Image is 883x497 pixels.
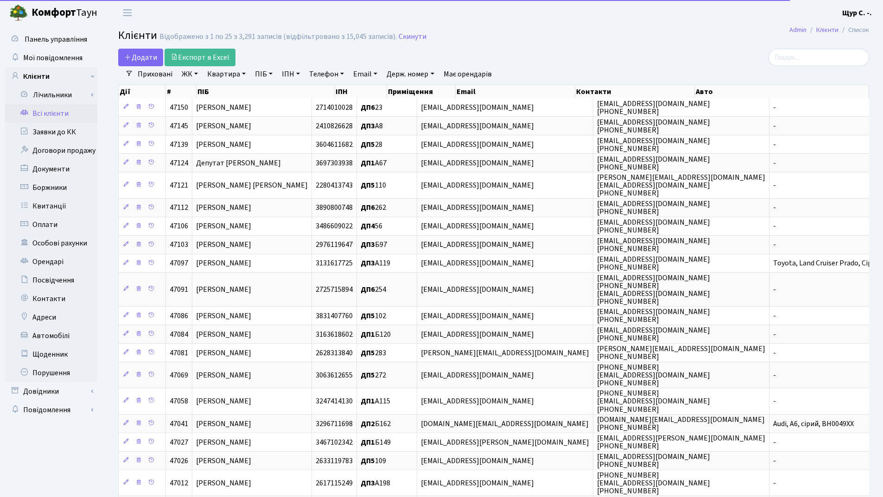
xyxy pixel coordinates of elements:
img: logo.png [9,4,28,22]
th: Приміщення [387,85,456,98]
span: - [773,180,776,190]
span: [EMAIL_ADDRESS][DOMAIN_NAME] [421,203,534,213]
a: Автомобілі [5,327,97,345]
span: Б149 [361,437,391,447]
span: [EMAIL_ADDRESS][DOMAIN_NAME] [421,284,534,295]
span: [EMAIL_ADDRESS][DOMAIN_NAME] [PHONE_NUMBER] [597,136,710,154]
span: - [773,311,776,321]
input: Пошук... [769,49,869,66]
span: [EMAIL_ADDRESS][DOMAIN_NAME] [421,478,534,488]
span: 47150 [170,102,188,113]
span: 2725715894 [316,284,353,295]
span: 47081 [170,348,188,358]
a: Щоденник [5,345,97,364]
b: ДП4 [361,221,375,232]
a: Оплати [5,215,97,234]
b: ДП3 [361,258,375,269]
span: 47103 [170,240,188,250]
span: [EMAIL_ADDRESS][DOMAIN_NAME] [421,158,534,168]
a: Додати [118,49,163,66]
span: [PERSON_NAME] [196,284,251,295]
span: Б97 [361,240,387,250]
span: [EMAIL_ADDRESS][DOMAIN_NAME] [PHONE_NUMBER] [597,217,710,235]
span: Панель управління [25,34,87,44]
a: Держ. номер [383,66,438,82]
a: Повідомлення [5,401,97,419]
span: А198 [361,478,390,488]
b: ДП3 [361,240,375,250]
a: Адреси [5,308,97,327]
span: [PERSON_NAME] [196,456,251,466]
span: А115 [361,396,390,407]
span: Мої повідомлення [23,53,83,63]
span: [DOMAIN_NAME][EMAIL_ADDRESS][DOMAIN_NAME] [PHONE_NUMBER] [597,415,765,433]
b: ДП5 [361,139,375,150]
a: Мої повідомлення [5,49,97,67]
span: [PERSON_NAME] [196,370,251,380]
b: ДП1 [361,329,375,340]
b: ДП3 [361,121,375,131]
span: - [773,348,776,358]
span: 3063612655 [316,370,353,380]
a: Заявки до КК [5,123,97,141]
span: 3467102342 [316,437,353,447]
span: - [773,396,776,407]
span: 3247414130 [316,396,353,407]
span: А8 [361,121,383,131]
a: Квитанції [5,197,97,215]
span: - [773,102,776,113]
span: - [773,478,776,488]
b: ДП5 [361,348,375,358]
b: Щур С. -. [842,8,872,18]
span: 2633119783 [316,456,353,466]
span: - [773,456,776,466]
a: Орендарі [5,252,97,271]
a: Порушення [5,364,97,382]
span: - [773,221,776,232]
nav: breadcrumb [775,20,883,40]
span: 47058 [170,396,188,407]
span: Додати [124,52,157,63]
span: - [773,121,776,131]
span: [EMAIL_ADDRESS][DOMAIN_NAME] [PHONE_NUMBER] [597,99,710,117]
span: [PERSON_NAME] [196,121,251,131]
span: [PERSON_NAME] [196,478,251,488]
span: [PERSON_NAME] [PERSON_NAME] [196,180,308,190]
span: - [773,203,776,213]
a: Телефон [305,66,348,82]
span: [EMAIL_ADDRESS][DOMAIN_NAME] [421,396,534,407]
a: Квартира [203,66,249,82]
th: Email [456,85,575,98]
span: 262 [361,203,386,213]
span: 2280413743 [316,180,353,190]
a: ЖК [178,66,202,82]
th: # [166,85,197,98]
span: 3890800748 [316,203,353,213]
b: ДП5 [361,311,375,321]
b: ДП6 [361,203,375,213]
span: 56 [361,221,382,232]
span: 2410826628 [316,121,353,131]
th: Контакти [575,85,695,98]
b: ДП2 [361,419,375,429]
b: ДП6 [361,284,375,295]
div: Відображено з 1 по 25 з 3,291 записів (відфільтровано з 15,045 записів). [159,32,397,41]
a: Боржники [5,178,97,197]
span: 47145 [170,121,188,131]
span: - [773,240,776,250]
span: [EMAIL_ADDRESS][DOMAIN_NAME] [PHONE_NUMBER] [597,254,710,272]
span: [PERSON_NAME] [196,396,251,407]
span: 3296711698 [316,419,353,429]
span: [EMAIL_ADDRESS][PERSON_NAME][DOMAIN_NAME] [PHONE_NUMBER] [597,433,765,451]
b: Комфорт [32,5,76,20]
span: - [773,284,776,295]
span: [EMAIL_ADDRESS][DOMAIN_NAME] [421,370,534,380]
b: ДП1 [361,396,375,407]
a: Довідники [5,382,97,401]
span: 2628313840 [316,348,353,358]
span: [EMAIL_ADDRESS][DOMAIN_NAME] [421,311,534,321]
span: 3604611682 [316,139,353,150]
span: 254 [361,284,386,295]
span: [PERSON_NAME][EMAIL_ADDRESS][DOMAIN_NAME] [421,348,589,358]
span: 47086 [170,311,188,321]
